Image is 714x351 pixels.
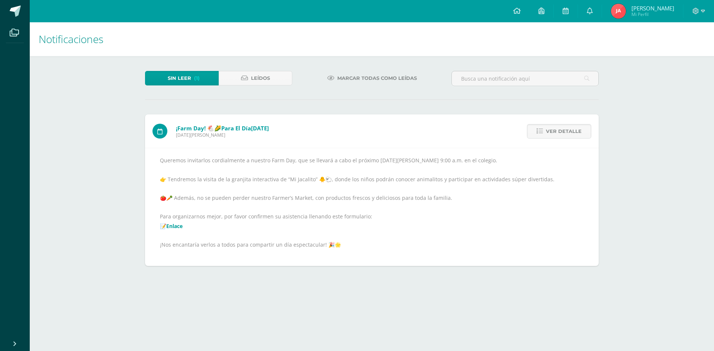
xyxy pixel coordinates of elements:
[611,4,626,19] img: 7b6360fa893c69f5a9dd7757fb9cef2f.png
[219,71,292,85] a: Leídos
[176,132,269,138] span: [DATE][PERSON_NAME]
[337,71,417,85] span: Marcar todas como leídas
[631,11,674,17] span: Mi Perfil
[166,222,183,230] a: Enlace
[176,124,221,132] span: ¡Farm Day! 🐔🌽
[168,71,191,85] span: Sin leer
[452,71,598,86] input: Busca una notificación aquí
[251,71,270,85] span: Leídos
[145,71,219,85] a: Sin leer(1)
[160,156,584,259] div: Queremos invitarlos cordialmente a nuestro Farm Day, que se llevará a cabo el próximo [DATE][PERS...
[39,32,103,46] span: Notificaciones
[194,71,200,85] span: (1)
[318,71,426,85] a: Marcar todas como leídas
[251,124,269,132] span: [DATE]
[176,124,269,132] span: para el día
[546,124,582,138] span: Ver detalle
[631,4,674,12] span: [PERSON_NAME]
